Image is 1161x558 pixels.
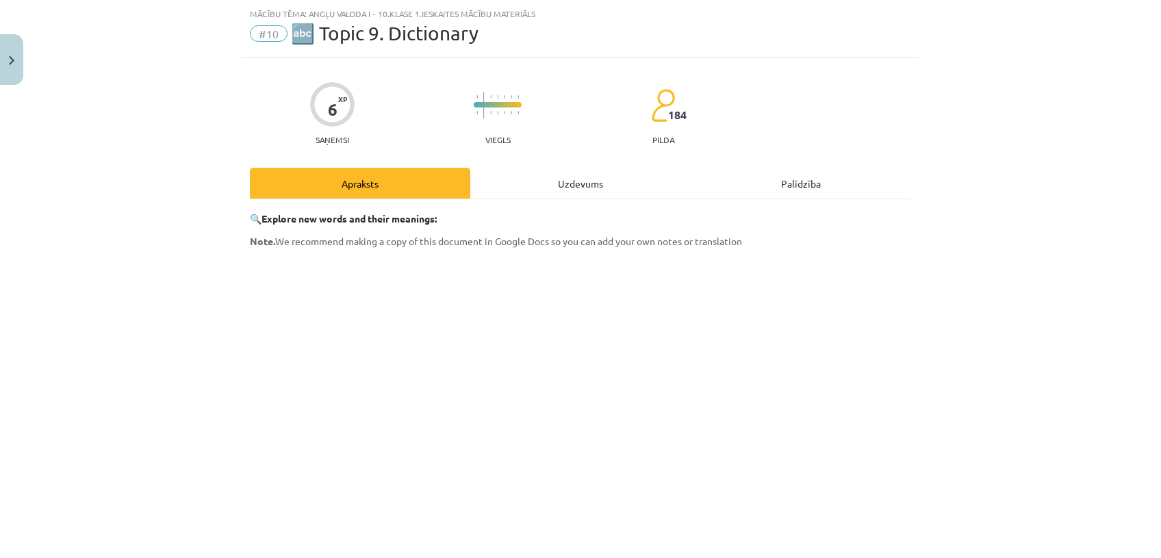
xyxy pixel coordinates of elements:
[261,212,437,225] strong: Explore new words and their meanings:
[483,92,485,118] img: icon-long-line-d9ea69661e0d244f92f715978eff75569469978d946b2353a9bb055b3ed8787d.svg
[9,56,14,65] img: icon-close-lesson-0947bae3869378f0d4975bcd49f059093ad1ed9edebbc8119c70593378902aed.svg
[470,168,691,199] div: Uzdevums
[518,95,519,99] img: icon-short-line-57e1e144782c952c97e751825c79c345078a6d821885a25fce030b3d8c18986b.svg
[518,111,519,114] img: icon-short-line-57e1e144782c952c97e751825c79c345078a6d821885a25fce030b3d8c18986b.svg
[310,135,355,144] p: Saņemsi
[504,111,505,114] img: icon-short-line-57e1e144782c952c97e751825c79c345078a6d821885a25fce030b3d8c18986b.svg
[652,135,674,144] p: pilda
[250,235,742,247] span: We recommend making a copy of this document in Google Docs so you can add your own notes or trans...
[691,168,911,199] div: Palīdzība
[490,111,492,114] img: icon-short-line-57e1e144782c952c97e751825c79c345078a6d821885a25fce030b3d8c18986b.svg
[476,95,478,99] img: icon-short-line-57e1e144782c952c97e751825c79c345078a6d821885a25fce030b3d8c18986b.svg
[485,135,511,144] p: Viegls
[476,111,478,114] img: icon-short-line-57e1e144782c952c97e751825c79c345078a6d821885a25fce030b3d8c18986b.svg
[250,25,288,42] span: #10
[497,111,498,114] img: icon-short-line-57e1e144782c952c97e751825c79c345078a6d821885a25fce030b3d8c18986b.svg
[511,95,512,99] img: icon-short-line-57e1e144782c952c97e751825c79c345078a6d821885a25fce030b3d8c18986b.svg
[291,22,479,45] span: 🔤 Topic 9. Dictionary
[250,168,470,199] div: Apraksts
[651,88,675,123] img: students-c634bb4e5e11cddfef0936a35e636f08e4e9abd3cc4e673bd6f9a4125e45ecb1.svg
[511,111,512,114] img: icon-short-line-57e1e144782c952c97e751825c79c345078a6d821885a25fce030b3d8c18986b.svg
[668,109,687,121] span: 184
[504,95,505,99] img: icon-short-line-57e1e144782c952c97e751825c79c345078a6d821885a25fce030b3d8c18986b.svg
[490,95,492,99] img: icon-short-line-57e1e144782c952c97e751825c79c345078a6d821885a25fce030b3d8c18986b.svg
[250,212,911,226] p: 🔍
[328,100,337,119] div: 6
[250,235,275,247] strong: Note.
[338,95,347,103] span: XP
[250,9,911,18] div: Mācību tēma: Angļu valoda i - 10.klase 1.ieskaites mācību materiāls
[497,95,498,99] img: icon-short-line-57e1e144782c952c97e751825c79c345078a6d821885a25fce030b3d8c18986b.svg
